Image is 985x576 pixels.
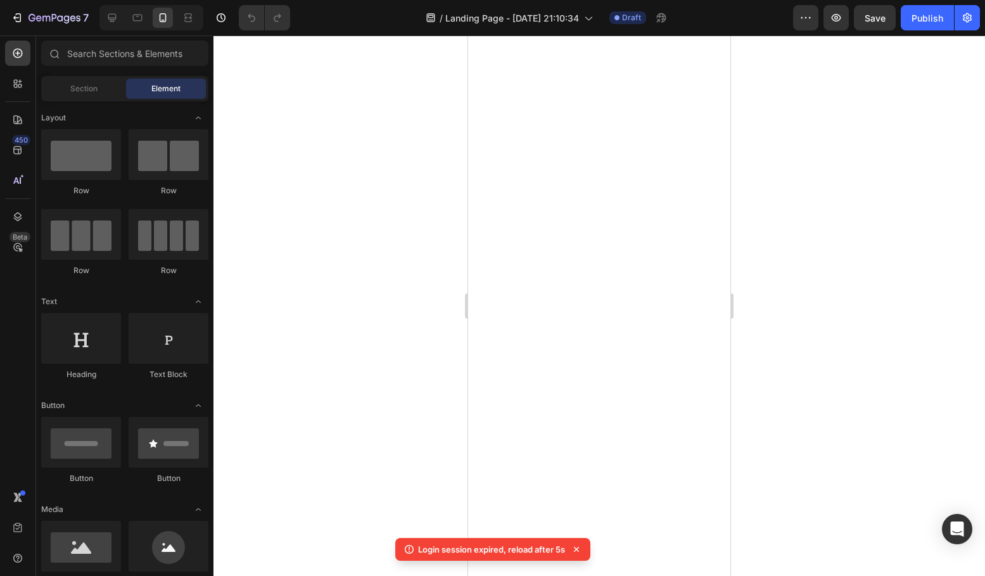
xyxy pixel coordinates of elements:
div: Row [41,265,121,276]
span: Toggle open [188,108,208,128]
span: Button [41,400,65,411]
div: Publish [912,11,943,25]
div: Row [129,185,208,196]
div: Text Block [129,369,208,380]
span: Toggle open [188,291,208,312]
span: Layout [41,112,66,124]
p: 7 [83,10,89,25]
div: Button [41,473,121,484]
div: Row [41,185,121,196]
span: Toggle open [188,395,208,416]
button: 7 [5,5,94,30]
div: Undo/Redo [239,5,290,30]
button: Save [854,5,896,30]
span: Section [70,83,98,94]
span: Toggle open [188,499,208,520]
span: Element [151,83,181,94]
div: Beta [10,232,30,242]
span: Text [41,296,57,307]
span: / [440,11,443,25]
span: Draft [622,12,641,23]
iframe: Design area [468,35,730,576]
div: Heading [41,369,121,380]
div: 450 [12,135,30,145]
span: Save [865,13,886,23]
button: Publish [901,5,954,30]
input: Search Sections & Elements [41,41,208,66]
div: Row [129,265,208,276]
span: Landing Page - [DATE] 21:10:34 [445,11,579,25]
div: Button [129,473,208,484]
div: Open Intercom Messenger [942,514,972,544]
p: Login session expired, reload after 5s [418,543,565,556]
span: Media [41,504,63,515]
